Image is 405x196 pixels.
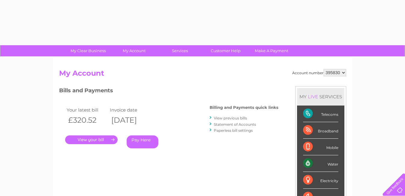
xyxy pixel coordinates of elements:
a: Pay Here [127,135,158,148]
a: Make A Payment [247,45,296,56]
div: Account number [292,69,346,76]
div: Electricity [303,172,338,188]
a: My Clear Business [63,45,113,56]
th: [DATE] [108,114,152,126]
div: Mobile [303,139,338,155]
a: Customer Help [201,45,251,56]
h3: Bills and Payments [59,86,278,97]
div: LIVE [307,94,319,100]
div: Water [303,155,338,172]
h4: Billing and Payments quick links [210,105,278,110]
a: Services [155,45,205,56]
a: Paperless bill settings [214,128,253,133]
a: View previous bills [214,116,247,120]
h2: My Account [59,69,346,81]
div: Telecoms [303,106,338,122]
div: MY SERVICES [297,88,344,105]
td: Your latest bill [65,106,109,114]
th: £320.52 [65,114,109,126]
td: Invoice date [108,106,152,114]
div: Broadband [303,122,338,139]
a: My Account [109,45,159,56]
a: . [65,135,118,144]
a: Statement of Accounts [214,122,256,127]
